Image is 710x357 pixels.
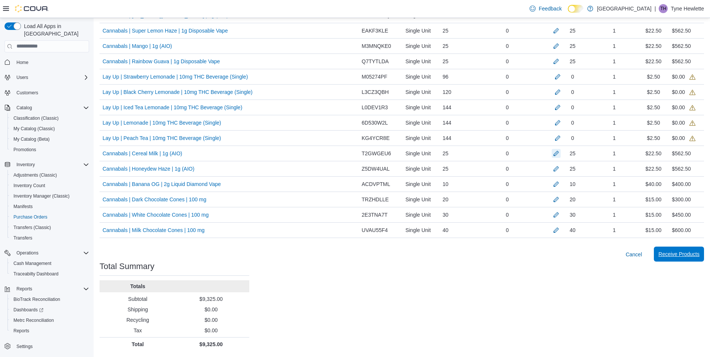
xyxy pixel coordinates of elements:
p: Subtotal [103,295,173,303]
button: Adjustments (Classic) [7,170,92,180]
h3: Total Summary [100,262,155,271]
button: Manifests [7,201,92,212]
a: Purchase Orders [10,213,51,222]
div: $22.50 [638,54,669,69]
div: Single Unit [402,100,439,115]
button: Transfers (Classic) [7,222,92,233]
span: Customers [13,88,89,97]
div: 0 [478,131,537,146]
div: Single Unit [402,23,439,38]
span: Reports [13,284,89,293]
div: 25 [440,54,478,69]
span: Traceabilty Dashboard [13,271,58,277]
div: $40.00 [638,177,669,192]
span: Catalog [13,103,89,112]
p: Shipping [103,306,173,313]
a: Manifests [10,202,36,211]
span: KG4YCR8E [362,134,390,143]
div: $15.00 [638,223,669,238]
div: 1 [590,177,638,192]
a: Cannabals | Honeydew Haze | 1g (AIO) [103,164,194,173]
div: 120 [440,85,478,100]
span: Load All Apps in [GEOGRAPHIC_DATA] [21,22,89,37]
button: Inventory [1,159,92,170]
div: 1 [590,146,638,161]
span: Adjustments (Classic) [10,171,89,180]
button: My Catalog (Classic) [7,123,92,134]
div: 1 [590,131,638,146]
span: Catalog [16,105,32,111]
span: Inventory Manager (Classic) [13,193,70,199]
span: EAKF3KLE [362,26,388,35]
div: Tyne Hewlette [659,4,668,13]
div: 0 [478,192,537,207]
a: Feedback [527,1,564,16]
span: Classification (Classic) [10,114,89,123]
span: Reports [10,326,89,335]
span: My Catalog (Classic) [13,126,55,132]
button: Receive Products [654,247,704,262]
span: L0DEV1R3 [362,103,388,112]
button: Metrc Reconciliation [7,315,92,326]
div: 0 [571,72,574,81]
a: BioTrack Reconciliation [10,295,63,304]
p: Total [103,341,173,348]
a: Traceabilty Dashboard [10,269,61,278]
button: Operations [1,248,92,258]
div: Single Unit [402,146,439,161]
a: Inventory Count [10,181,48,190]
a: Lay Up | Iced Tea Lemonade | 10mg THC Beverage (Single) [103,103,242,112]
p: $9,325.00 [176,295,246,303]
div: 0 [478,146,537,161]
a: Cannabals | Banana OG | 2g Liquid Diamond Vape [103,180,221,189]
img: Cova [15,5,49,12]
div: 40 [440,223,478,238]
div: 25 [440,146,478,161]
span: Settings [16,344,33,350]
a: My Catalog (Beta) [10,135,53,144]
div: $0.00 [672,88,695,97]
div: Single Unit [402,54,439,69]
div: $22.50 [638,146,669,161]
div: Single Unit [402,115,439,130]
span: Cash Management [13,260,51,266]
a: Cannabals | Cereal Milk | 1g (AIO) [103,149,182,158]
div: $2.50 [638,100,669,115]
a: Cannabals | Milk Chocolate Cones | 100 mg [103,226,205,235]
span: Inventory Count [10,181,89,190]
a: Cannabals | Super Lemon Haze | 1g Disposable Vape [103,26,228,35]
span: Feedback [539,5,561,12]
a: Cash Management [10,259,54,268]
span: Promotions [10,145,89,154]
div: $2.50 [638,85,669,100]
div: $22.50 [638,161,669,176]
button: BioTrack Reconciliation [7,294,92,305]
div: $22.50 [638,39,669,54]
div: $0.00 [672,118,695,127]
button: Inventory Count [7,180,92,191]
div: 96 [440,69,478,84]
span: Inventory Count [13,183,45,189]
div: $22.50 [638,23,669,38]
p: | [655,4,656,13]
a: Classification (Classic) [10,114,62,123]
div: Single Unit [402,207,439,222]
div: 0 [478,115,537,130]
p: $9,325.00 [176,341,246,348]
div: 30 [570,210,576,219]
span: Settings [13,341,89,351]
span: My Catalog (Classic) [10,124,89,133]
div: 30 [440,207,478,222]
button: Traceabilty Dashboard [7,269,92,279]
a: Customers [13,88,41,97]
a: Cannabals | Mango | 1g (AIO) [103,42,172,51]
a: Lay Up | Black Cherry Lemonade | 10mg THC Beverage (Single) [103,88,253,97]
button: Reports [13,284,35,293]
div: $400.00 [672,180,691,189]
span: Users [13,73,89,82]
span: My Catalog (Beta) [13,136,50,142]
span: My Catalog (Beta) [10,135,89,144]
div: 0 [571,103,574,112]
div: 10 [570,180,576,189]
div: $300.00 [672,195,691,204]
